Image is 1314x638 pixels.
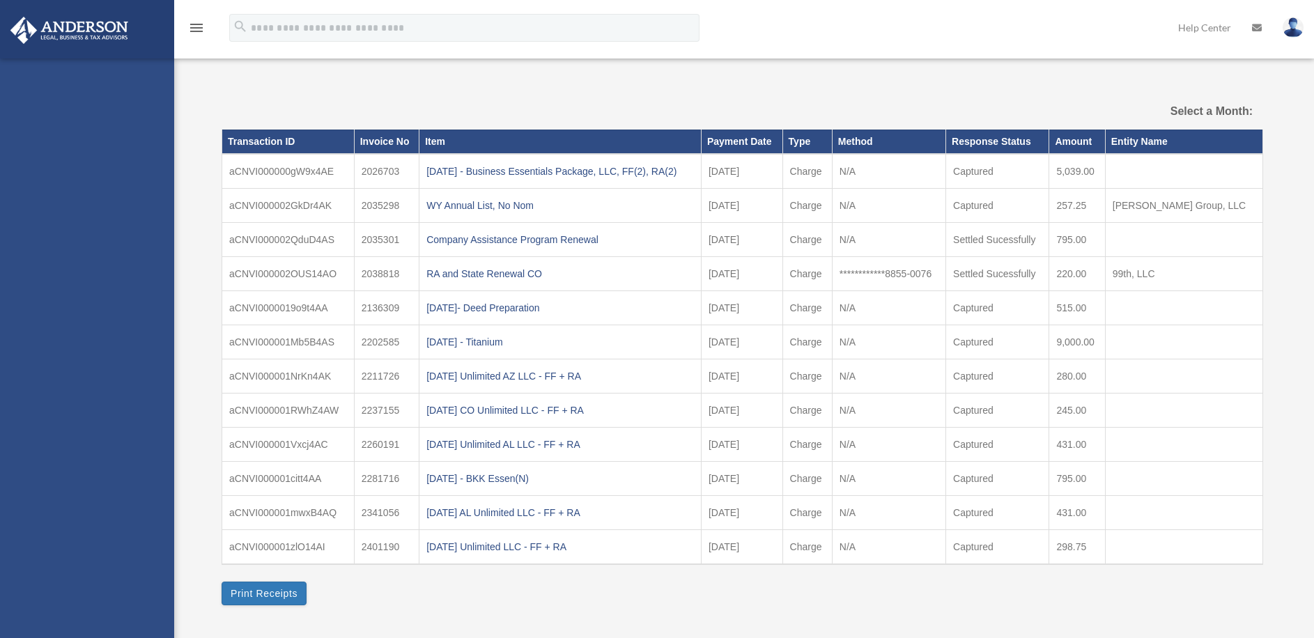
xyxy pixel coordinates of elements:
[354,290,419,325] td: 2136309
[782,256,832,290] td: Charge
[832,130,945,153] th: Method
[354,325,419,359] td: 2202585
[1049,154,1105,189] td: 5,039.00
[782,222,832,256] td: Charge
[832,188,945,222] td: N/A
[426,537,694,557] div: [DATE] Unlimited LLC - FF + RA
[1049,495,1105,529] td: 431.00
[426,435,694,454] div: [DATE] Unlimited AL LLC - FF + RA
[782,359,832,393] td: Charge
[426,162,694,181] div: [DATE] - Business Essentials Package, LLC, FF(2), RA(2)
[832,290,945,325] td: N/A
[1049,427,1105,461] td: 431.00
[222,325,355,359] td: aCNVI000001Mb5B4AS
[1105,188,1262,222] td: [PERSON_NAME] Group, LLC
[832,427,945,461] td: N/A
[782,427,832,461] td: Charge
[1105,256,1262,290] td: 99th, LLC
[832,325,945,359] td: N/A
[946,495,1049,529] td: Captured
[946,325,1049,359] td: Captured
[354,222,419,256] td: 2035301
[354,529,419,564] td: 2401190
[946,256,1049,290] td: Settled Sucessfully
[946,529,1049,564] td: Captured
[1283,17,1304,38] img: User Pic
[1049,461,1105,495] td: 795.00
[782,325,832,359] td: Charge
[946,188,1049,222] td: Captured
[701,393,782,427] td: [DATE]
[222,529,355,564] td: aCNVI000001zlO14AI
[946,427,1049,461] td: Captured
[701,427,782,461] td: [DATE]
[222,188,355,222] td: aCNVI000002GkDr4AK
[946,154,1049,189] td: Captured
[701,222,782,256] td: [DATE]
[1049,359,1105,393] td: 280.00
[222,154,355,189] td: aCNVI000000gW9x4AE
[1049,393,1105,427] td: 245.00
[222,256,355,290] td: aCNVI000002OUS14AO
[354,359,419,393] td: 2211726
[832,154,945,189] td: N/A
[222,290,355,325] td: aCNVI0000019o9t4AA
[354,154,419,189] td: 2026703
[946,130,1049,153] th: Response Status
[426,400,694,420] div: [DATE] CO Unlimited LLC - FF + RA
[426,264,694,283] div: RA and State Renewal CO
[188,24,205,36] a: menu
[222,393,355,427] td: aCNVI000001RWhZ4AW
[701,256,782,290] td: [DATE]
[426,298,694,318] div: [DATE]- Deed Preparation
[1049,130,1105,153] th: Amount
[354,188,419,222] td: 2035298
[1049,222,1105,256] td: 795.00
[426,366,694,386] div: [DATE] Unlimited AZ LLC - FF + RA
[354,495,419,529] td: 2341056
[222,359,355,393] td: aCNVI000001NrKn4AK
[222,130,355,153] th: Transaction ID
[354,393,419,427] td: 2237155
[701,529,782,564] td: [DATE]
[222,495,355,529] td: aCNVI000001mwxB4AQ
[832,495,945,529] td: N/A
[1100,102,1253,121] label: Select a Month:
[426,503,694,522] div: [DATE] AL Unlimited LLC - FF + RA
[832,359,945,393] td: N/A
[832,393,945,427] td: N/A
[1049,529,1105,564] td: 298.75
[782,290,832,325] td: Charge
[782,495,832,529] td: Charge
[354,427,419,461] td: 2260191
[832,222,945,256] td: N/A
[354,461,419,495] td: 2281716
[233,19,248,34] i: search
[222,427,355,461] td: aCNVI000001Vxcj4AC
[1049,256,1105,290] td: 220.00
[701,325,782,359] td: [DATE]
[782,188,832,222] td: Charge
[426,230,694,249] div: Company Assistance Program Renewal
[6,17,132,44] img: Anderson Advisors Platinum Portal
[354,130,419,153] th: Invoice No
[832,529,945,564] td: N/A
[701,461,782,495] td: [DATE]
[1105,130,1262,153] th: Entity Name
[354,256,419,290] td: 2038818
[946,461,1049,495] td: Captured
[426,332,694,352] div: [DATE] - Titanium
[946,290,1049,325] td: Captured
[222,222,355,256] td: aCNVI000002QduD4AS
[701,290,782,325] td: [DATE]
[782,130,832,153] th: Type
[701,359,782,393] td: [DATE]
[782,461,832,495] td: Charge
[946,359,1049,393] td: Captured
[426,196,694,215] div: WY Annual List, No Nom
[701,130,782,153] th: Payment Date
[946,222,1049,256] td: Settled Sucessfully
[782,529,832,564] td: Charge
[1049,188,1105,222] td: 257.25
[426,469,694,488] div: [DATE] - BKK Essen(N)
